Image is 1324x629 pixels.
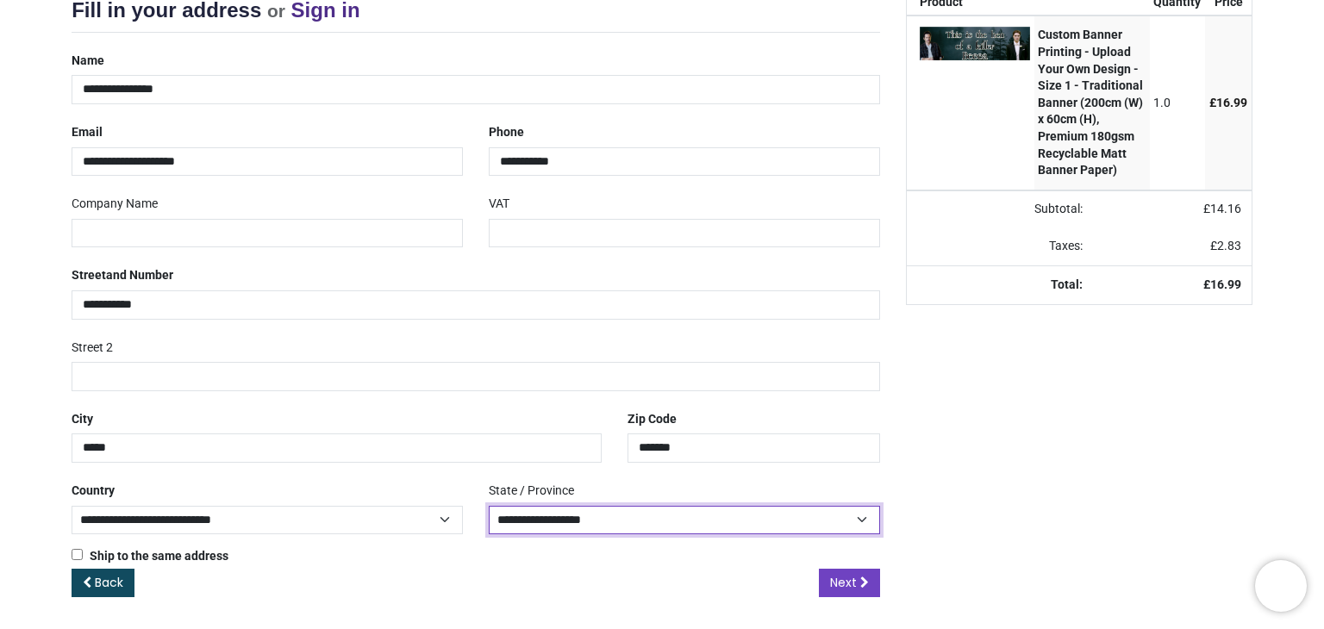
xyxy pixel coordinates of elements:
label: Company Name [72,190,158,219]
small: or [267,1,285,21]
label: State / Province [489,476,574,506]
input: Ship to the same address [72,549,83,560]
label: VAT [489,190,509,219]
label: Country [72,476,115,506]
iframe: Brevo live chat [1255,560,1307,612]
span: Back [95,574,123,591]
span: £ [1210,239,1241,252]
span: 14.16 [1210,202,1241,215]
td: Subtotal: [907,190,1093,228]
span: 16.99 [1210,277,1241,291]
label: Ship to the same address [72,548,228,565]
strong: Total: [1051,277,1083,291]
strong: £ [1203,277,1241,291]
label: City [72,405,93,434]
strong: Custom Banner Printing - Upload Your Own Design - Size 1 - Traditional Banner (200cm (W) x 60cm (... [1038,28,1143,177]
label: Phone [489,118,524,147]
label: Zip Code [628,405,677,434]
a: Next [819,569,880,598]
label: Street 2 [72,333,113,363]
label: Street [72,261,173,290]
div: 1.0 [1153,95,1201,112]
label: Email [72,118,103,147]
span: and Number [106,268,173,282]
span: 16.99 [1216,96,1247,109]
span: £ [1203,202,1241,215]
span: Next [830,574,857,591]
label: Name [72,47,104,76]
a: Back [72,569,134,598]
td: Taxes: [907,227,1093,265]
img: AEiNP+oOiMsmAAAAAElFTkSuQmCC [920,27,1030,59]
span: 2.83 [1217,239,1241,252]
span: £ [1209,96,1247,109]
